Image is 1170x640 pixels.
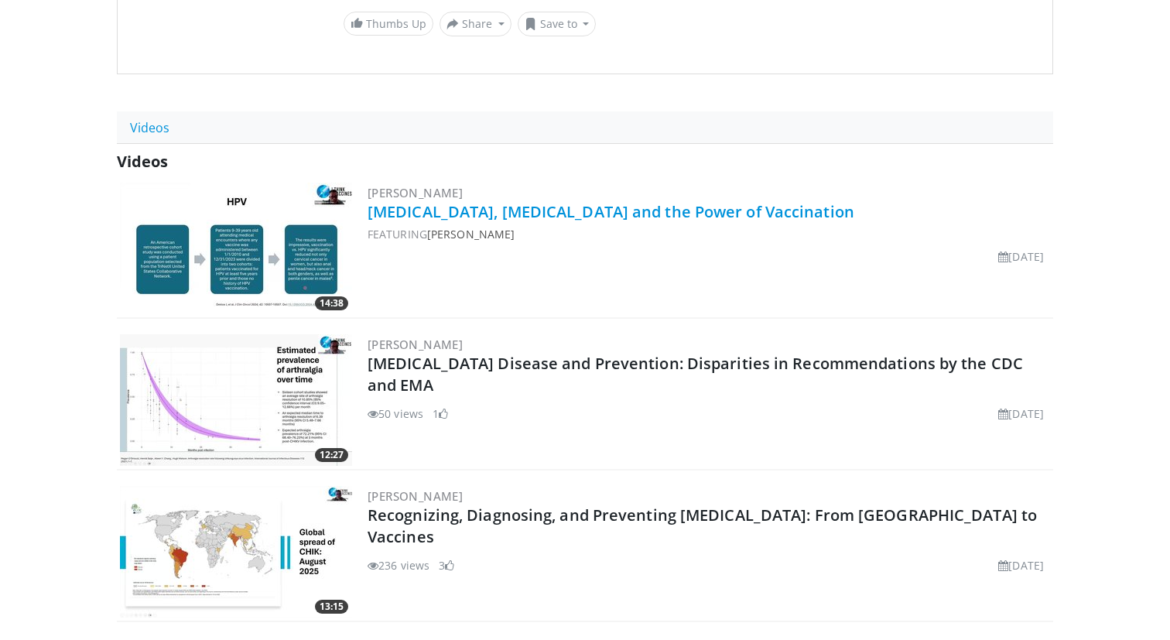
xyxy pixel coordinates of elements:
[120,334,352,466] a: 12:27
[120,486,352,618] img: b82566b7-d540-4da6-bd44-2fc5326e6b61.300x170_q85_crop-smart_upscale.jpg
[368,201,854,222] a: [MEDICAL_DATA], [MEDICAL_DATA] and the Power of Vaccination
[368,226,1050,242] div: FEATURING
[117,111,183,144] a: Videos
[998,248,1044,265] li: [DATE]
[427,227,515,241] a: [PERSON_NAME]
[998,557,1044,573] li: [DATE]
[998,406,1044,422] li: [DATE]
[344,12,433,36] a: Thumbs Up
[518,12,597,36] button: Save to
[368,353,1023,395] a: [MEDICAL_DATA] Disease and Prevention: Disparities in Recommendations by the CDC and EMA
[120,183,352,314] img: 2717449c-b7d8-4936-81c1-d503ec511d40.300x170_q85_crop-smart_upscale.jpg
[368,488,463,504] a: [PERSON_NAME]
[120,486,352,618] a: 13:15
[440,12,511,36] button: Share
[439,557,454,573] li: 3
[315,600,348,614] span: 13:15
[315,448,348,462] span: 12:27
[368,505,1037,547] a: Recognizing, Diagnosing, and Preventing [MEDICAL_DATA]: From [GEOGRAPHIC_DATA] to Vaccines
[433,406,448,422] li: 1
[120,334,352,466] img: 55dfe963-c80b-499f-990f-5a54bb4aae89.300x170_q85_crop-smart_upscale.jpg
[368,337,463,352] a: [PERSON_NAME]
[368,406,423,422] li: 50 views
[368,185,463,200] a: [PERSON_NAME]
[120,183,352,314] a: 14:38
[117,151,168,172] span: Videos
[315,296,348,310] span: 14:38
[368,557,429,573] li: 236 views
